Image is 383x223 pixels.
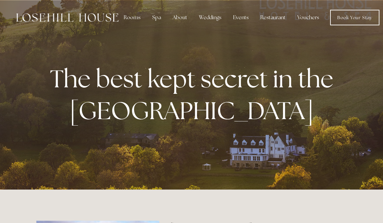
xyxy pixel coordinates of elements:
[255,11,291,24] div: Restaurant
[167,11,192,24] div: About
[330,10,379,25] a: Book Your Stay
[292,11,324,24] a: Vouchers
[16,13,118,22] img: Losehill House
[194,11,227,24] div: Weddings
[228,11,254,24] div: Events
[147,11,166,24] div: Spa
[50,63,339,126] strong: The best kept secret in the [GEOGRAPHIC_DATA]
[118,11,146,24] div: Rooms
